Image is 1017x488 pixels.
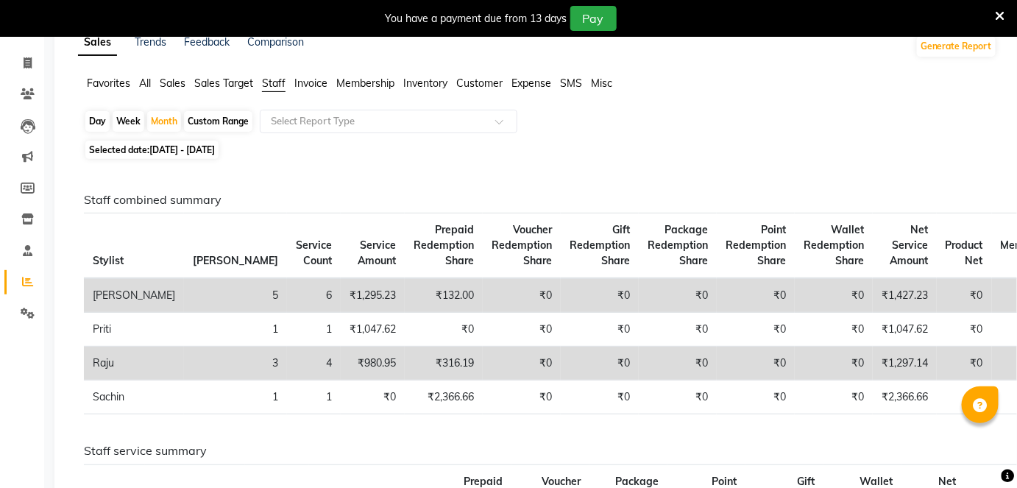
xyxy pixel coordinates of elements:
[890,223,928,267] span: Net Service Amount
[184,381,287,414] td: 1
[85,111,110,132] div: Day
[85,141,219,159] span: Selected date:
[483,278,561,313] td: ₹0
[483,381,561,414] td: ₹0
[946,238,983,267] span: Product Net
[194,77,253,90] span: Sales Target
[184,278,287,313] td: 5
[937,347,992,381] td: ₹0
[84,347,184,381] td: Raju
[84,278,184,313] td: [PERSON_NAME]
[483,347,561,381] td: ₹0
[937,313,992,347] td: ₹0
[405,278,483,313] td: ₹132.00
[873,278,937,313] td: ₹1,427.23
[570,6,617,31] button: Pay
[492,223,552,267] span: Voucher Redemption Share
[937,381,992,414] td: ₹0
[717,278,795,313] td: ₹0
[341,278,405,313] td: ₹1,295.23
[717,381,795,414] td: ₹0
[147,111,181,132] div: Month
[113,111,144,132] div: Week
[287,313,341,347] td: 1
[135,35,166,49] a: Trends
[717,313,795,347] td: ₹0
[184,35,230,49] a: Feedback
[639,347,717,381] td: ₹0
[287,278,341,313] td: 6
[405,313,483,347] td: ₹0
[648,223,708,267] span: Package Redemption Share
[795,278,873,313] td: ₹0
[561,381,639,414] td: ₹0
[561,278,639,313] td: ₹0
[341,347,405,381] td: ₹980.95
[193,254,278,267] span: [PERSON_NAME]
[405,347,483,381] td: ₹316.19
[795,313,873,347] td: ₹0
[84,193,985,207] h6: Staff combined summary
[873,347,937,381] td: ₹1,297.14
[84,381,184,414] td: Sachin
[403,77,447,90] span: Inventory
[184,313,287,347] td: 1
[639,381,717,414] td: ₹0
[456,77,503,90] span: Customer
[287,347,341,381] td: 4
[386,11,567,26] div: You have a payment due from 13 days
[341,381,405,414] td: ₹0
[804,223,864,267] span: Wallet Redemption Share
[570,223,630,267] span: Gift Redemption Share
[247,35,304,49] a: Comparison
[93,254,124,267] span: Stylist
[414,223,474,267] span: Prepaid Redemption Share
[87,77,130,90] span: Favorites
[294,77,327,90] span: Invoice
[873,313,937,347] td: ₹1,047.62
[149,144,215,155] span: [DATE] - [DATE]
[560,77,582,90] span: SMS
[160,77,185,90] span: Sales
[561,313,639,347] td: ₹0
[483,313,561,347] td: ₹0
[795,347,873,381] td: ₹0
[139,77,151,90] span: All
[726,223,786,267] span: Point Redemption Share
[511,77,551,90] span: Expense
[639,313,717,347] td: ₹0
[591,77,612,90] span: Misc
[184,347,287,381] td: 3
[873,381,937,414] td: ₹2,366.66
[917,36,996,57] button: Generate Report
[336,77,394,90] span: Membership
[937,278,992,313] td: ₹0
[287,381,341,414] td: 1
[717,347,795,381] td: ₹0
[296,238,332,267] span: Service Count
[78,29,117,56] a: Sales
[358,238,396,267] span: Service Amount
[184,111,252,132] div: Custom Range
[262,77,286,90] span: Staff
[84,313,184,347] td: Priti
[639,278,717,313] td: ₹0
[561,347,639,381] td: ₹0
[84,444,985,458] h6: Staff service summary
[341,313,405,347] td: ₹1,047.62
[795,381,873,414] td: ₹0
[405,381,483,414] td: ₹2,366.66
